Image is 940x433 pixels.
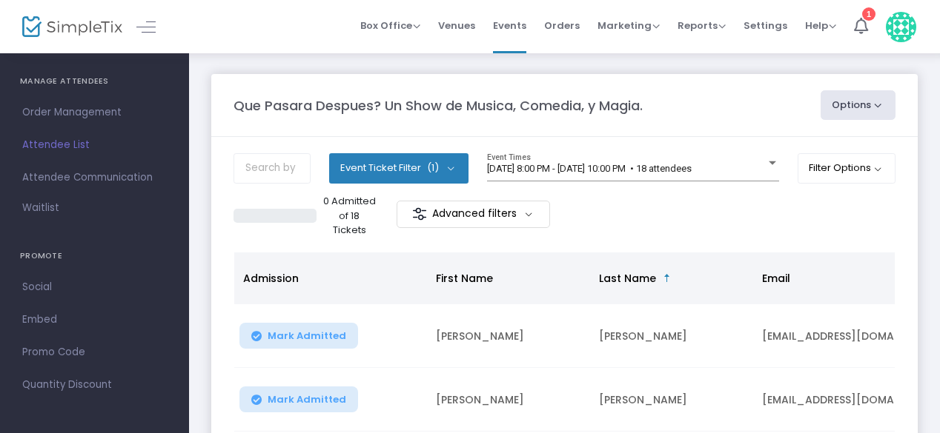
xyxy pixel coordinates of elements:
p: 0 Admitted of 18 Tickets [322,194,377,238]
span: First Name [436,271,493,286]
span: Last Name [599,271,656,286]
span: Quantity Discount [22,375,167,395]
span: Attendee Communication [22,168,167,187]
span: Email [762,271,790,286]
span: Help [805,19,836,33]
button: Options [821,90,896,120]
span: Social [22,278,167,297]
button: Mark Admitted [239,386,358,412]
span: Events [493,7,526,44]
span: [DATE] 8:00 PM - [DATE] 10:00 PM • 18 attendees [487,163,692,174]
span: Mark Admitted [268,394,346,406]
m-button: Advanced filters [397,201,550,228]
span: Mark Admitted [268,330,346,342]
span: Settings [744,7,787,44]
span: Box Office [360,19,420,33]
span: Venues [438,7,475,44]
span: Embed [22,310,167,329]
span: (1) [427,162,439,174]
span: Order Management [22,103,167,122]
span: Attendee List [22,135,167,155]
img: filter [412,207,427,221]
input: Search by name, order number, email, ip address [234,153,311,184]
h4: PROMOTE [20,241,169,271]
div: 1 [862,7,876,21]
td: [PERSON_NAME] [427,304,590,368]
button: Filter Options [798,153,896,183]
m-panel-title: Que Pasara Despues? Un Show de Musica, Comedia, y Magia. [234,95,643,115]
span: Promo Code [22,343,167,362]
h4: MANAGE ATTENDEES [20,67,169,96]
td: [PERSON_NAME] [427,368,590,432]
td: [PERSON_NAME] [590,368,753,432]
button: Event Ticket Filter(1) [329,153,469,183]
span: Orders [544,7,580,44]
span: Admission [243,271,299,286]
span: Sortable [661,272,673,284]
span: Marketing [598,19,660,33]
span: Waitlist [22,201,59,215]
td: [PERSON_NAME] [590,304,753,368]
button: Mark Admitted [239,323,358,349]
span: Reports [678,19,726,33]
